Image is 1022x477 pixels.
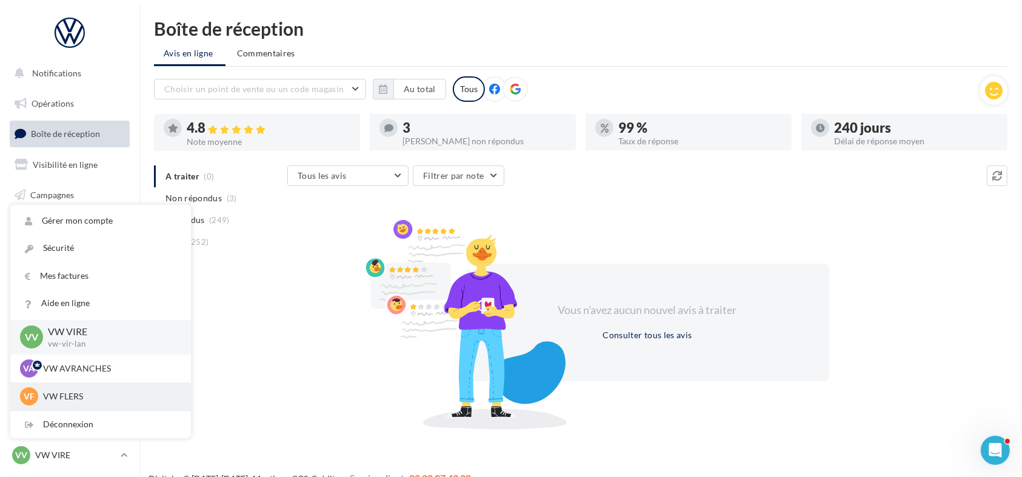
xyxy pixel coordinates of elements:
[543,302,752,318] div: Vous n'avez aucun nouvel avis à traiter
[237,47,295,59] span: Commentaires
[7,61,127,86] button: Notifications
[154,19,1007,38] div: Boîte de réception
[164,84,344,94] span: Choisir un point de vente ou un code magasin
[32,98,74,108] span: Opérations
[7,273,132,298] a: Calendrier
[402,137,566,145] div: [PERSON_NAME] non répondus
[209,215,230,225] span: (249)
[287,165,409,186] button: Tous les avis
[43,362,176,375] p: VW AVRANCHES
[15,449,27,461] span: VV
[187,138,350,146] div: Note moyenne
[7,91,132,116] a: Opérations
[298,170,347,181] span: Tous les avis
[31,128,100,139] span: Boîte de réception
[598,328,696,342] button: Consulter tous les avis
[10,207,191,235] a: Gérer mon compte
[7,242,132,268] a: Médiathèque
[981,436,1010,465] iframe: Intercom live chat
[393,79,446,99] button: Au total
[43,390,176,402] p: VW FLERS
[7,212,132,238] a: Contacts
[7,302,132,338] a: PLV et print personnalisable
[24,390,35,402] span: VF
[453,76,485,102] div: Tous
[618,121,782,135] div: 99 %
[373,79,446,99] button: Au total
[7,121,132,147] a: Boîte de réception
[25,330,38,344] span: VV
[834,121,998,135] div: 240 jours
[618,137,782,145] div: Taux de réponse
[30,189,74,199] span: Campagnes
[187,121,350,135] div: 4.8
[834,137,998,145] div: Délai de réponse moyen
[48,339,172,350] p: vw-vir-lan
[10,290,191,317] a: Aide en ligne
[24,362,35,375] span: VA
[413,165,504,186] button: Filtrer par note
[189,237,209,247] span: (252)
[227,193,237,203] span: (3)
[10,411,191,438] div: Déconnexion
[7,152,132,178] a: Visibilité en ligne
[10,235,191,262] a: Sécurité
[10,444,130,467] a: VV VW VIRE
[165,192,222,204] span: Non répondus
[7,343,132,379] a: Campagnes DataOnDemand
[10,262,191,290] a: Mes factures
[32,68,81,78] span: Notifications
[402,121,566,135] div: 3
[35,449,116,461] p: VW VIRE
[154,79,366,99] button: Choisir un point de vente ou un code magasin
[7,182,132,208] a: Campagnes
[33,159,98,170] span: Visibilité en ligne
[48,325,172,339] p: VW VIRE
